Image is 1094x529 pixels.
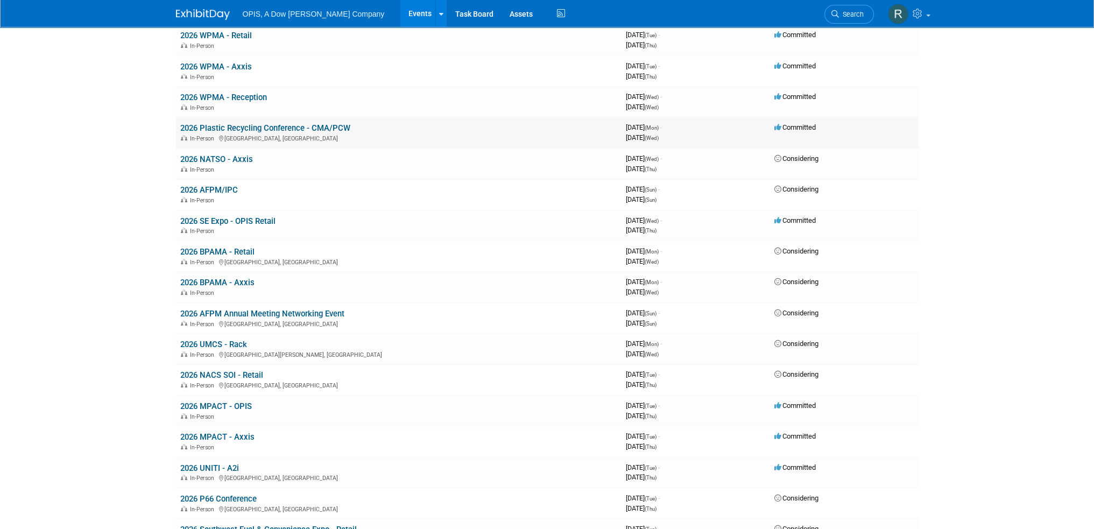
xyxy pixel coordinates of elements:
img: In-Person Event [181,290,187,295]
span: [DATE] [626,247,662,255]
span: (Tue) [645,32,657,38]
img: In-Person Event [181,506,187,511]
span: [DATE] [626,278,662,286]
span: Committed [774,216,816,224]
div: [GEOGRAPHIC_DATA], [GEOGRAPHIC_DATA] [180,319,617,328]
span: In-Person [190,43,217,50]
span: [DATE] [626,154,662,163]
span: (Thu) [645,166,657,172]
span: (Mon) [645,341,659,347]
a: Search [824,5,874,24]
a: 2026 Plastic Recycling Conference - CMA/PCW [180,123,350,133]
span: [DATE] [626,103,659,111]
div: [GEOGRAPHIC_DATA], [GEOGRAPHIC_DATA] [180,133,617,142]
img: In-Person Event [181,74,187,79]
a: 2026 UMCS - Rack [180,340,247,349]
span: - [658,62,660,70]
span: - [658,370,660,378]
span: (Wed) [645,94,659,100]
span: In-Person [190,259,217,266]
span: - [660,247,662,255]
span: In-Person [190,104,217,111]
span: [DATE] [626,370,660,378]
span: - [658,31,660,39]
span: [DATE] [626,319,657,327]
span: [DATE] [626,123,662,131]
span: - [660,340,662,348]
span: In-Person [190,444,217,451]
span: Considering [774,309,818,317]
a: 2026 UNITI - A2i [180,463,239,473]
span: (Sun) [645,321,657,327]
span: Search [839,10,864,18]
span: Committed [774,123,816,131]
span: [DATE] [626,401,660,410]
span: (Tue) [645,403,657,409]
span: In-Person [190,290,217,297]
span: [DATE] [626,216,662,224]
img: ExhibitDay [176,9,230,20]
span: Committed [774,432,816,440]
span: - [660,154,662,163]
span: - [658,494,660,502]
a: 2026 WPMA - Reception [180,93,267,102]
span: (Wed) [645,104,659,110]
span: Considering [774,247,818,255]
span: [DATE] [626,257,659,265]
span: - [660,123,662,131]
a: 2026 P66 Conference [180,494,257,504]
a: 2026 WPMA - Retail [180,31,252,40]
img: In-Person Event [181,228,187,233]
img: In-Person Event [181,259,187,264]
div: [GEOGRAPHIC_DATA], [GEOGRAPHIC_DATA] [180,380,617,389]
a: 2026 MPACT - OPIS [180,401,252,411]
span: Committed [774,31,816,39]
span: - [660,216,662,224]
img: In-Person Event [181,382,187,387]
img: In-Person Event [181,444,187,449]
span: In-Person [190,475,217,482]
span: (Tue) [645,465,657,471]
span: (Sun) [645,187,657,193]
a: 2026 NATSO - Axxis [180,154,253,164]
a: 2026 AFPM/IPC [180,185,238,195]
img: In-Person Event [181,166,187,172]
span: (Wed) [645,290,659,295]
span: (Tue) [645,496,657,502]
span: [DATE] [626,494,660,502]
a: 2026 BPAMA - Retail [180,247,255,257]
span: (Tue) [645,372,657,378]
span: In-Person [190,74,217,81]
span: (Mon) [645,279,659,285]
img: In-Person Event [181,43,187,48]
a: 2026 NACS SOI - Retail [180,370,263,380]
span: (Tue) [645,434,657,440]
span: Considering [774,370,818,378]
span: (Wed) [645,218,659,224]
span: (Thu) [645,228,657,234]
span: [DATE] [626,412,657,420]
span: Considering [774,154,818,163]
span: (Tue) [645,64,657,69]
span: [DATE] [626,165,657,173]
a: 2026 MPACT - Axxis [180,432,255,442]
span: (Mon) [645,249,659,255]
span: (Thu) [645,475,657,481]
img: In-Person Event [181,321,187,326]
span: [DATE] [626,195,657,203]
div: [GEOGRAPHIC_DATA][PERSON_NAME], [GEOGRAPHIC_DATA] [180,350,617,358]
span: - [658,309,660,317]
span: [DATE] [626,504,657,512]
span: In-Person [190,166,217,173]
div: [GEOGRAPHIC_DATA], [GEOGRAPHIC_DATA] [180,504,617,513]
span: In-Person [190,382,217,389]
img: In-Person Event [181,413,187,419]
img: Renee Ortner [888,4,908,24]
span: (Sun) [645,197,657,203]
span: Considering [774,278,818,286]
span: - [658,463,660,471]
span: (Mon) [645,125,659,131]
span: [DATE] [626,463,660,471]
span: Considering [774,340,818,348]
span: OPIS, A Dow [PERSON_NAME] Company [243,10,385,18]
